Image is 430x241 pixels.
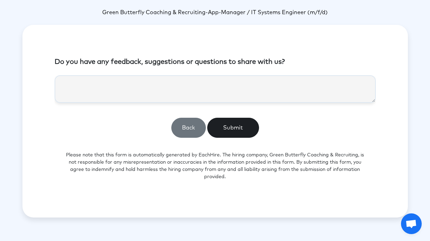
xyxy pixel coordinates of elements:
[55,143,376,189] p: Please note that this form is automatically generated by EachHire. The hiring company, Green Butt...
[208,10,328,15] span: App-Manager / IT Systems Engineer (m/f/d)
[401,213,422,234] a: Open chat
[55,57,376,67] p: Do you have any feedback, suggestions or questions to share with us?
[22,8,408,17] p: -
[171,118,206,138] button: Back
[207,118,259,138] button: Submit
[102,10,206,15] span: Green Butterfly Coaching & Recruiting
